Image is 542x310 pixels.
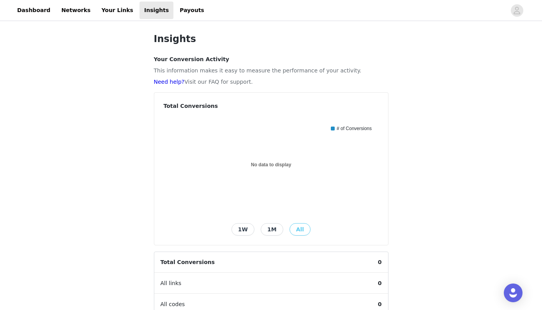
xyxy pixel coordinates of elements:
span: All links [154,273,188,294]
a: Networks [56,2,95,19]
p: This information makes it easy to measure the performance of your activity. [154,67,388,75]
a: Payouts [175,2,209,19]
h1: Insights [154,32,388,46]
a: Dashboard [12,2,55,19]
a: Your Links [97,2,138,19]
p: Visit our FAQ for support. [154,78,388,86]
button: 1M [261,223,283,236]
span: 0 [372,273,388,294]
div: Open Intercom Messenger [504,284,523,302]
button: 1W [231,223,254,236]
span: 0 [372,252,388,273]
text: # of Conversions [337,126,372,131]
span: Total Conversions [154,252,221,273]
h4: Your Conversion Activity [154,55,388,63]
text: No data to display [251,162,291,167]
div: avatar [513,4,521,17]
a: Need help? [154,79,185,85]
button: All [290,223,311,236]
h4: Total Conversions [164,102,379,110]
a: Insights [139,2,173,19]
